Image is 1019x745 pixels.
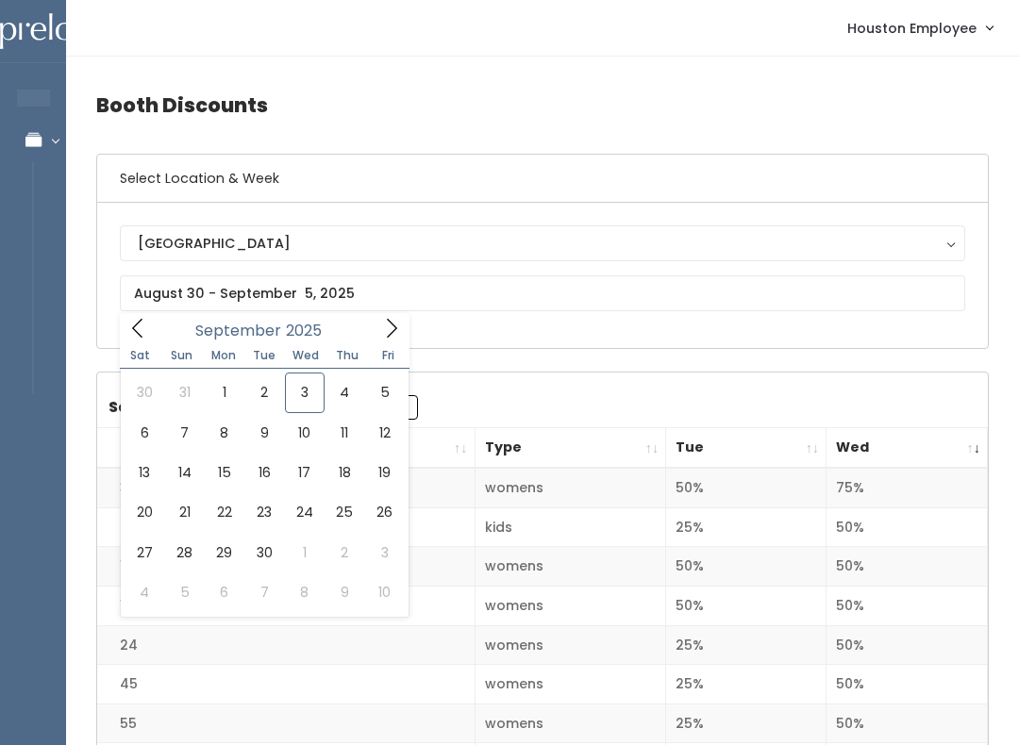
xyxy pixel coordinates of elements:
span: October 9, 2025 [325,572,364,612]
span: October 4, 2025 [125,572,164,612]
td: 45 [97,665,475,704]
span: September 14, 2025 [164,453,204,492]
td: 75% [827,468,988,507]
td: 50% [827,625,988,665]
h4: Booth Discounts [96,79,989,131]
td: 50% [827,507,988,547]
h6: Select Location & Week [97,155,988,203]
td: 25% [666,507,827,547]
span: October 8, 2025 [285,572,325,612]
span: October 6, 2025 [205,572,244,612]
span: Houston Employee [847,18,977,39]
td: 24 [97,625,475,665]
span: September 24, 2025 [285,492,325,532]
span: September 11, 2025 [325,413,364,453]
td: womens [475,468,666,507]
td: womens [475,625,666,665]
td: womens [475,704,666,743]
td: womens [475,665,666,704]
span: September 3, 2025 [285,372,325,412]
th: Tue: activate to sort column ascending [666,428,827,469]
span: October 7, 2025 [244,572,284,612]
th: Type: activate to sort column ascending [475,428,666,469]
span: September 29, 2025 [205,533,244,572]
td: 25% [666,665,827,704]
a: Houston Employee [828,8,1011,48]
span: September 7, 2025 [164,413,204,453]
span: September 1, 2025 [205,372,244,412]
td: 25% [666,704,827,743]
td: 50% [666,547,827,587]
td: 25% [666,625,827,665]
span: September 28, 2025 [164,533,204,572]
td: womens [475,547,666,587]
td: 50% [827,704,988,743]
th: Booth Number: activate to sort column ascending [97,428,475,469]
span: September 19, 2025 [364,453,404,492]
span: September 10, 2025 [285,413,325,453]
span: October 10, 2025 [364,572,404,612]
input: August 30 - September 5, 2025 [120,275,965,311]
span: August 30, 2025 [125,372,164,412]
span: October 1, 2025 [285,533,325,572]
span: September 4, 2025 [325,372,364,412]
span: September 27, 2025 [125,533,164,572]
td: 50% [827,547,988,587]
span: September 22, 2025 [205,492,244,532]
span: Tue [243,350,285,361]
button: [GEOGRAPHIC_DATA] [120,225,965,261]
th: Wed: activate to sort column ascending [827,428,988,469]
span: September [195,323,281,339]
span: August 31, 2025 [164,372,204,412]
td: 55 [97,704,475,743]
span: September 23, 2025 [244,492,284,532]
td: 37 [97,468,475,507]
td: 50% [827,665,988,704]
span: September 26, 2025 [364,492,404,532]
span: Fri [368,350,409,361]
span: September 15, 2025 [205,453,244,492]
span: Sat [120,350,161,361]
label: Search: [109,395,418,420]
td: 50% [827,587,988,626]
td: 50% [666,587,827,626]
td: kids [475,507,666,547]
span: Thu [326,350,368,361]
td: 50% [666,468,827,507]
span: September 21, 2025 [164,492,204,532]
input: Year [281,319,338,342]
span: October 3, 2025 [364,533,404,572]
td: 16 [97,547,475,587]
span: Sun [161,350,203,361]
span: September 9, 2025 [244,413,284,453]
span: Wed [285,350,326,361]
span: September 17, 2025 [285,453,325,492]
span: September 18, 2025 [325,453,364,492]
div: [GEOGRAPHIC_DATA] [138,233,947,254]
span: September 8, 2025 [205,413,244,453]
span: September 6, 2025 [125,413,164,453]
span: September 2, 2025 [244,372,284,412]
span: October 5, 2025 [164,572,204,612]
span: September 13, 2025 [125,453,164,492]
span: September 30, 2025 [244,533,284,572]
span: September 25, 2025 [325,492,364,532]
span: October 2, 2025 [325,533,364,572]
span: September 5, 2025 [364,372,404,412]
span: September 12, 2025 [364,413,404,453]
span: Mon [203,350,244,361]
td: 17 [97,587,475,626]
td: womens [475,587,666,626]
td: 9 [97,507,475,547]
span: September 20, 2025 [125,492,164,532]
span: September 16, 2025 [244,453,284,492]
